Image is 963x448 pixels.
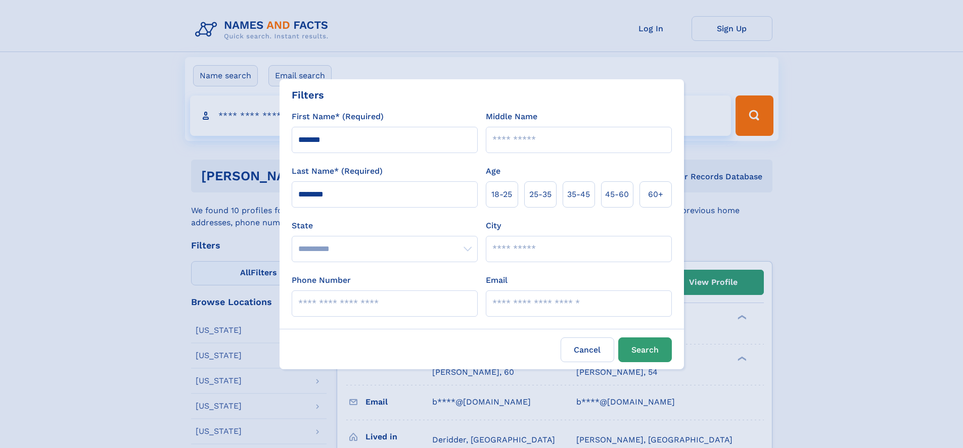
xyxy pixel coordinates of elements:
[486,111,537,123] label: Middle Name
[491,188,512,201] span: 18‑25
[292,165,383,177] label: Last Name* (Required)
[529,188,552,201] span: 25‑35
[618,337,672,362] button: Search
[486,165,500,177] label: Age
[292,87,324,103] div: Filters
[292,274,351,286] label: Phone Number
[648,188,663,201] span: 60+
[567,188,590,201] span: 35‑45
[292,220,478,232] label: State
[561,337,614,362] label: Cancel
[292,111,384,123] label: First Name* (Required)
[486,274,508,286] label: Email
[605,188,629,201] span: 45‑60
[486,220,501,232] label: City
